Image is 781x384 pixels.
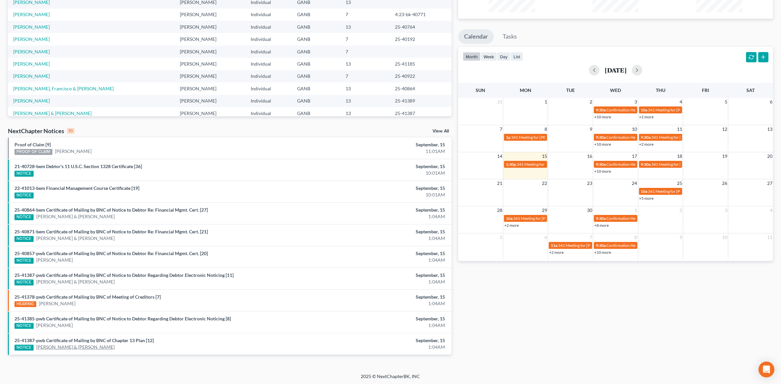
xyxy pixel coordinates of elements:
[36,235,115,242] a: [PERSON_NAME] & [PERSON_NAME]
[175,9,245,21] td: [PERSON_NAME]
[55,148,92,155] a: [PERSON_NAME]
[175,21,245,33] td: [PERSON_NAME]
[641,189,648,194] span: 10a
[767,152,773,160] span: 20
[566,87,575,93] span: Tue
[292,33,340,45] td: GANB
[511,52,523,61] button: list
[648,189,708,194] span: 341 Meeting for [PERSON_NAME]
[306,213,445,220] div: 1:04AM
[499,125,503,133] span: 7
[245,9,292,21] td: Individual
[245,21,292,33] td: Individual
[594,250,611,255] a: +10 more
[652,162,763,167] span: 341 Meeting for [PERSON_NAME] [US_STATE] [PERSON_NAME]
[245,82,292,95] td: Individual
[634,98,638,106] span: 3
[721,179,728,187] span: 26
[306,250,445,257] div: September, 15
[511,135,571,140] span: 341 Meeting for [PERSON_NAME]
[14,338,154,343] a: 25-41387-pwb Certificate of Mailing by BNC of Chapter 13 Plan [12]
[586,152,593,160] span: 16
[634,233,638,241] span: 8
[306,337,445,344] div: September, 15
[13,24,50,30] a: [PERSON_NAME]
[390,58,452,70] td: 25-41185
[496,206,503,214] span: 28
[340,21,390,33] td: 13
[175,58,245,70] td: [PERSON_NAME]
[306,315,445,322] div: September, 15
[544,233,548,241] span: 6
[175,70,245,82] td: [PERSON_NAME]
[504,223,519,228] a: +2 more
[721,152,728,160] span: 19
[541,152,548,160] span: 15
[639,196,654,201] a: +5 more
[639,142,654,147] a: +2 more
[586,206,593,214] span: 30
[36,279,115,285] a: [PERSON_NAME] & [PERSON_NAME]
[596,107,606,112] span: 9:30a
[541,206,548,214] span: 29
[679,233,683,241] span: 9
[14,236,34,242] div: NOTICE
[594,114,611,119] a: +10 more
[676,152,683,160] span: 18
[769,98,773,106] span: 6
[769,206,773,214] span: 4
[767,125,773,133] span: 13
[390,33,452,45] td: 25-40192
[306,272,445,279] div: September, 15
[767,179,773,187] span: 27
[390,107,452,119] td: 25-41387
[589,98,593,106] span: 2
[676,125,683,133] span: 11
[606,216,682,221] span: Confirmation Hearing for [PERSON_NAME]
[746,87,755,93] span: Sat
[724,98,728,106] span: 5
[506,162,516,167] span: 1:30p
[340,82,390,95] td: 13
[292,21,340,33] td: GANB
[340,45,390,58] td: 7
[306,192,445,198] div: 10:01AM
[306,279,445,285] div: 1:04AM
[586,179,593,187] span: 23
[544,98,548,106] span: 1
[292,95,340,107] td: GANB
[499,233,503,241] span: 5
[631,125,638,133] span: 10
[14,251,208,256] a: 25-40857-pwb Certificate of Mailing by BNC of Notice to Debtor Re: Financial Mgmt. Cert. [20]
[36,257,73,263] a: [PERSON_NAME]
[594,223,609,228] a: +8 more
[36,322,73,329] a: [PERSON_NAME]
[13,61,50,67] a: [PERSON_NAME]
[14,294,161,300] a: 25-41378-pwb Certificate of Mailing by BNC of Meeting of Creditors [7]
[594,169,611,174] a: +10 more
[306,185,445,192] div: September, 15
[594,142,611,147] a: +10 more
[634,206,638,214] span: 1
[14,163,142,169] a: 21-40728-bem Debtor's 11 U.S.C. Section 1328 Certificate [36]
[8,127,74,135] div: NextChapter Notices
[679,206,683,214] span: 2
[306,344,445,350] div: 1:04AM
[596,135,606,140] span: 9:30a
[721,233,728,241] span: 10
[340,95,390,107] td: 13
[496,98,503,106] span: 31
[606,135,682,140] span: Confirmation Hearing for [PERSON_NAME]
[306,148,445,155] div: 11:01AM
[551,243,557,248] span: 11a
[292,58,340,70] td: GANB
[496,179,503,187] span: 21
[648,107,742,112] span: 341 Meeting for [PERSON_NAME] & [PERSON_NAME]
[175,95,245,107] td: [PERSON_NAME]
[589,125,593,133] span: 9
[497,29,523,44] a: Tasks
[245,70,292,82] td: Individual
[292,70,340,82] td: GANB
[36,344,115,350] a: [PERSON_NAME] & [PERSON_NAME]
[14,171,34,177] div: NOTICE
